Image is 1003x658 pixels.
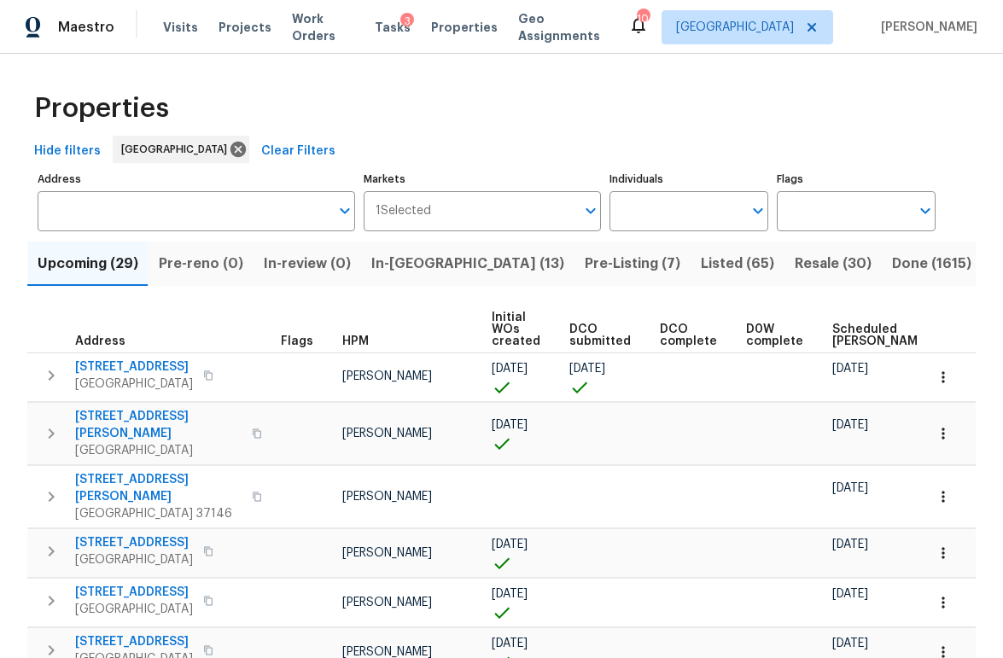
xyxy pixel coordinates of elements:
[431,19,498,36] span: Properties
[75,358,193,376] span: [STREET_ADDRESS]
[832,323,929,347] span: Scheduled [PERSON_NAME]
[34,141,101,162] span: Hide filters
[579,199,603,223] button: Open
[342,335,369,347] span: HPM
[492,363,528,375] span: [DATE]
[364,174,602,184] label: Markets
[609,174,768,184] label: Individuals
[874,19,977,36] span: [PERSON_NAME]
[342,428,432,440] span: [PERSON_NAME]
[585,252,680,276] span: Pre-Listing (7)
[254,136,342,167] button: Clear Filters
[75,551,193,568] span: [GEOGRAPHIC_DATA]
[492,588,528,600] span: [DATE]
[38,252,138,276] span: Upcoming (29)
[492,419,528,431] span: [DATE]
[163,19,198,36] span: Visits
[375,21,411,33] span: Tasks
[75,442,242,459] span: [GEOGRAPHIC_DATA]
[777,174,936,184] label: Flags
[832,363,868,375] span: [DATE]
[292,10,354,44] span: Work Orders
[913,199,937,223] button: Open
[400,13,414,30] div: 3
[660,323,717,347] span: DCO complete
[795,252,872,276] span: Resale (30)
[492,539,528,550] span: [DATE]
[569,363,605,375] span: [DATE]
[832,539,868,550] span: [DATE]
[342,547,432,559] span: [PERSON_NAME]
[75,335,125,347] span: Address
[75,471,242,505] span: [STREET_ADDRESS][PERSON_NAME]
[342,491,432,503] span: [PERSON_NAME]
[342,370,432,382] span: [PERSON_NAME]
[113,136,249,163] div: [GEOGRAPHIC_DATA]
[376,204,431,218] span: 1 Selected
[569,323,631,347] span: DCO submitted
[261,141,335,162] span: Clear Filters
[75,601,193,618] span: [GEOGRAPHIC_DATA]
[832,588,868,600] span: [DATE]
[676,19,794,36] span: [GEOGRAPHIC_DATA]
[518,10,608,44] span: Geo Assignments
[832,419,868,431] span: [DATE]
[75,408,242,442] span: [STREET_ADDRESS][PERSON_NAME]
[264,252,351,276] span: In-review (0)
[371,252,564,276] span: In-[GEOGRAPHIC_DATA] (13)
[637,10,649,27] div: 10
[219,19,271,36] span: Projects
[159,252,243,276] span: Pre-reno (0)
[701,252,774,276] span: Listed (65)
[342,646,432,658] span: [PERSON_NAME]
[58,19,114,36] span: Maestro
[746,323,803,347] span: D0W complete
[75,505,242,522] span: [GEOGRAPHIC_DATA] 37146
[75,633,193,650] span: [STREET_ADDRESS]
[281,335,313,347] span: Flags
[832,482,868,494] span: [DATE]
[746,199,770,223] button: Open
[892,252,971,276] span: Done (1615)
[27,136,108,167] button: Hide filters
[121,141,234,158] span: [GEOGRAPHIC_DATA]
[492,638,528,649] span: [DATE]
[38,174,355,184] label: Address
[75,534,193,551] span: [STREET_ADDRESS]
[492,312,540,347] span: Initial WOs created
[832,638,868,649] span: [DATE]
[333,199,357,223] button: Open
[34,100,169,117] span: Properties
[75,376,193,393] span: [GEOGRAPHIC_DATA]
[342,597,432,609] span: [PERSON_NAME]
[75,584,193,601] span: [STREET_ADDRESS]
